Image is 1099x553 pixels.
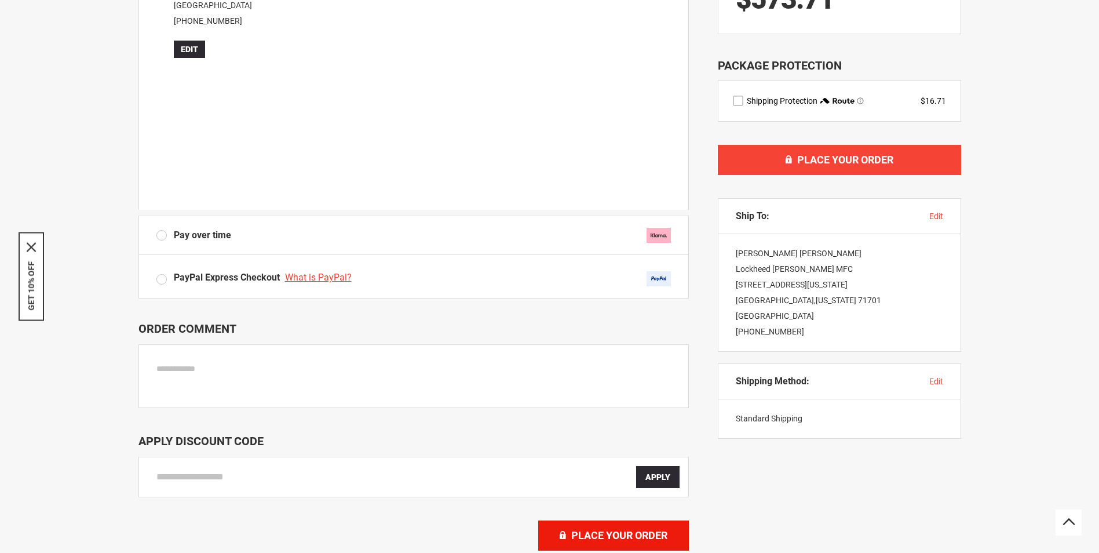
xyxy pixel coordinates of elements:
[929,376,943,387] button: edit
[929,377,943,386] span: edit
[154,61,673,210] iframe: Secure payment input frame
[929,212,943,221] span: edit
[816,296,856,305] span: [US_STATE]
[285,272,352,283] span: What is PayPal?
[797,154,893,166] span: Place Your Order
[181,45,198,54] span: Edit
[718,57,961,74] div: Package Protection
[636,466,680,488] button: Apply
[718,145,961,175] button: Place Your Order
[747,96,817,105] span: Shipping Protection
[929,210,943,222] button: edit
[27,261,36,311] button: GET 10% OFF
[857,97,864,104] span: Learn more
[736,376,809,387] span: Shipping Method:
[736,414,802,423] span: Standard Shipping
[645,472,670,482] span: Apply
[138,322,689,336] p: Order Comment
[718,234,961,351] div: [PERSON_NAME] [PERSON_NAME] Lockheed [PERSON_NAME] MFC [STREET_ADDRESS][US_STATE] [GEOGRAPHIC_DAT...
[174,229,231,242] span: Pay over time
[921,95,946,107] div: $16.71
[174,272,280,283] span: PayPal Express Checkout
[174,16,242,26] a: [PHONE_NUMBER]
[736,210,769,222] span: Ship To:
[733,95,946,107] div: route shipping protection selector element
[538,521,689,551] button: Place Your Order
[571,529,667,541] span: Place Your Order
[285,272,355,283] a: What is PayPal?
[647,228,671,243] img: klarna.svg
[647,271,671,286] img: Acceptance Mark
[27,243,36,252] svg: close icon
[174,41,205,58] button: Edit
[736,327,804,336] a: [PHONE_NUMBER]
[138,434,264,448] span: Apply Discount Code
[27,243,36,252] button: Close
